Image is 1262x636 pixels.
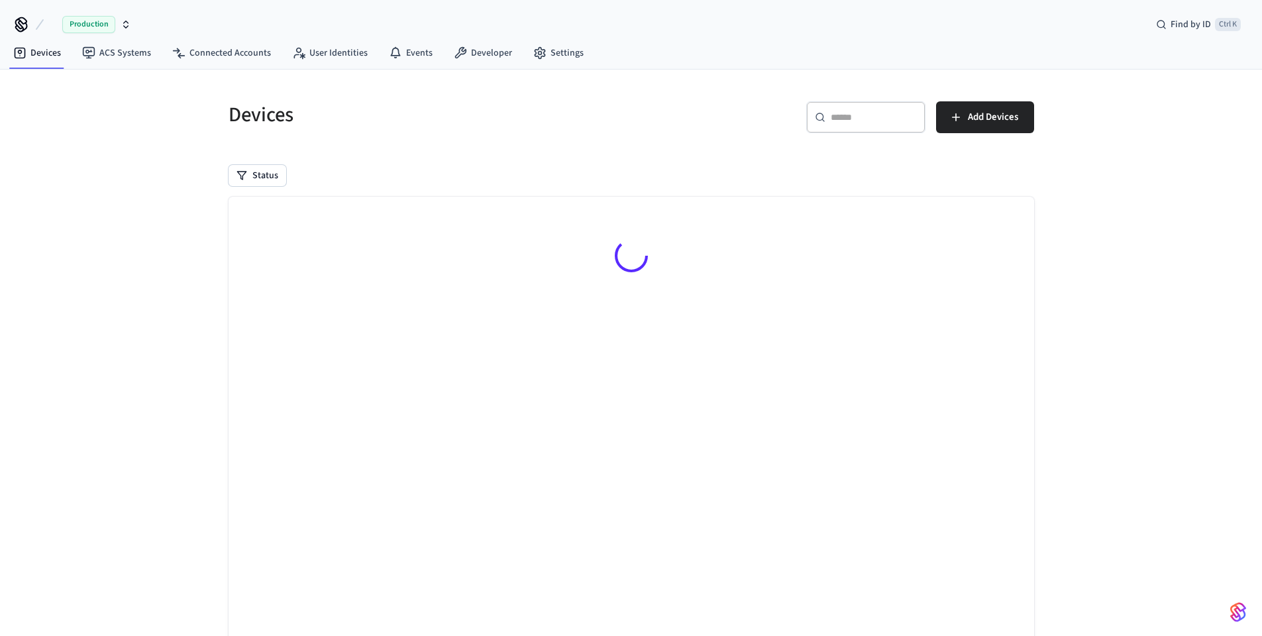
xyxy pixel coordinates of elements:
[282,41,378,65] a: User Identities
[936,101,1034,133] button: Add Devices
[1171,18,1211,31] span: Find by ID
[1230,602,1246,623] img: SeamLogoGradient.69752ec5.svg
[1145,13,1251,36] div: Find by IDCtrl K
[378,41,443,65] a: Events
[72,41,162,65] a: ACS Systems
[3,41,72,65] a: Devices
[229,165,286,186] button: Status
[443,41,523,65] a: Developer
[62,16,115,33] span: Production
[229,101,623,129] h5: Devices
[523,41,594,65] a: Settings
[162,41,282,65] a: Connected Accounts
[968,109,1018,126] span: Add Devices
[1215,18,1241,31] span: Ctrl K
